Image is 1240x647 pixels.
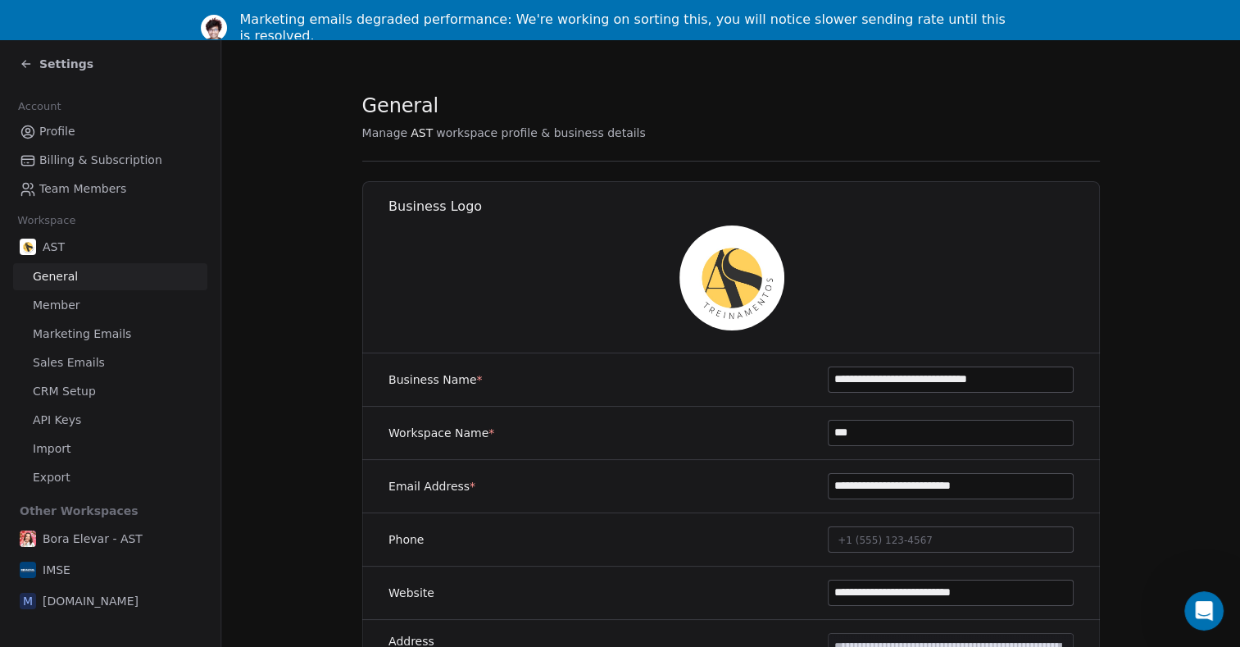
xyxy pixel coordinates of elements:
[362,125,408,141] span: Manage
[388,198,1101,216] h1: Business Logo
[13,321,207,348] a: Marketing Emails
[43,593,139,609] span: [DOMAIN_NAME]
[388,371,483,388] label: Business Name
[388,585,434,601] label: Website
[13,349,207,376] a: Sales Emails
[33,440,70,458] span: Import
[20,56,93,72] a: Settings
[388,478,475,494] label: Email Address
[436,125,646,141] span: workspace profile & business details
[362,93,439,118] span: General
[20,239,36,255] img: Logo%202022%20quad.jpg
[13,292,207,319] a: Member
[679,226,784,330] img: Logo%202022%20quad.jpg
[39,123,75,140] span: Profile
[13,263,207,290] a: General
[33,297,80,314] span: Member
[240,11,1014,44] div: Marketing emails degraded performance: We're working on sorting this, you will notice slower send...
[411,125,433,141] span: AST
[33,383,96,400] span: CRM Setup
[201,15,227,41] img: Profile image for Ram
[1184,591,1224,631] iframe: Intercom live chat
[33,469,70,486] span: Export
[11,208,83,233] span: Workspace
[13,407,207,434] a: API Keys
[13,147,207,174] a: Billing & Subscription
[20,593,36,609] span: m
[33,268,78,285] span: General
[33,354,105,371] span: Sales Emails
[20,531,36,547] img: Amanda%202024.png
[828,526,1074,553] button: +1 (555) 123-4567
[388,531,424,548] label: Phone
[43,239,65,255] span: AST
[33,326,131,343] span: Marketing Emails
[39,152,162,169] span: Billing & Subscription
[13,435,207,462] a: Import
[13,498,145,524] span: Other Workspaces
[388,425,494,441] label: Workspace Name
[20,562,36,578] img: RENNOVE.png
[33,412,81,429] span: API Keys
[838,535,933,546] span: +1 (555) 123-4567
[13,175,207,203] a: Team Members
[11,94,68,119] span: Account
[43,562,70,578] span: IMSE
[43,531,143,547] span: Bora Elevar - AST
[39,56,93,72] span: Settings
[13,378,207,405] a: CRM Setup
[13,464,207,491] a: Export
[13,118,207,145] a: Profile
[39,180,126,198] span: Team Members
